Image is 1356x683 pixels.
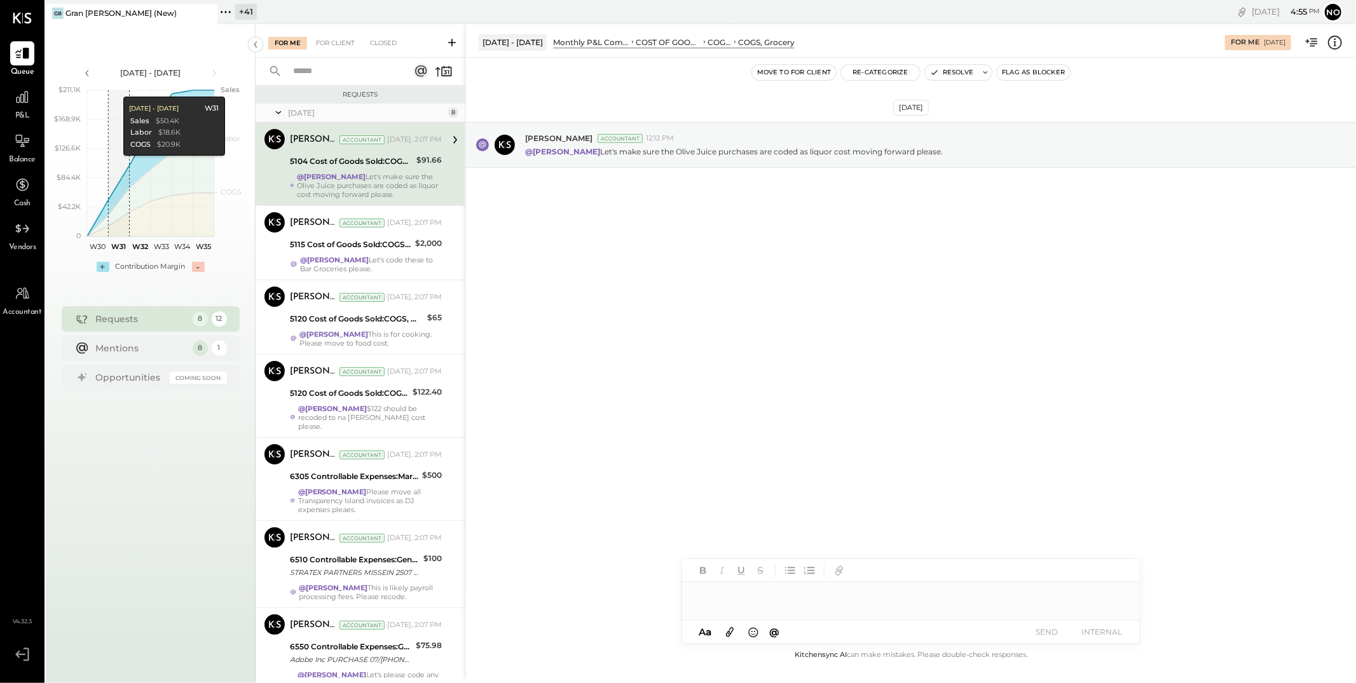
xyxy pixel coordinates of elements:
[290,449,337,461] div: [PERSON_NAME]
[55,144,81,152] text: $126.6K
[290,553,420,566] div: 6510 Controllable Expenses:General & Administrative Expenses:Consulting
[416,154,442,166] div: $91.66
[1022,623,1072,640] button: SEND
[525,133,592,144] span: [PERSON_NAME]
[831,562,847,579] button: Add URL
[1,281,44,318] a: Accountant
[423,552,442,565] div: $100
[339,219,385,227] div: Accountant
[300,255,442,273] div: Let's code these to Bar Groceries please.
[387,135,442,145] div: [DATE], 2:07 PM
[925,65,978,80] button: Resolve
[387,620,442,630] div: [DATE], 2:07 PM
[339,293,385,302] div: Accountant
[76,231,81,240] text: 0
[339,450,385,459] div: Accountant
[205,104,219,114] div: W31
[766,624,784,640] button: @
[841,65,920,80] button: Re-Categorize
[170,372,227,384] div: Coming Soon
[387,367,442,377] div: [DATE], 2:07 PM
[364,37,403,50] div: Closed
[290,313,423,325] div: 5120 Cost of Goods Sold:COGS, Wine
[752,65,837,80] button: Move to for client
[153,242,168,251] text: W33
[9,242,36,254] span: Vendors
[132,242,148,251] text: W32
[54,114,81,123] text: $168.9K
[3,307,42,318] span: Accountant
[299,330,442,348] div: This is for cooking. Please move to food cost.
[339,135,385,144] div: Accountant
[96,313,186,325] div: Requests
[290,365,337,378] div: [PERSON_NAME]
[1,41,44,78] a: Queue
[738,37,795,48] div: COGS, Grocery
[212,341,227,356] div: 1
[290,619,337,632] div: [PERSON_NAME]
[58,202,81,211] text: $42.2K
[387,218,442,228] div: [DATE], 2:07 PM
[290,155,413,168] div: 5104 Cost of Goods Sold:COGS, Grocery
[268,37,307,50] div: For Me
[297,172,366,181] strong: @[PERSON_NAME]
[733,562,750,579] button: Underline
[708,37,732,48] div: COGS, Food
[158,128,180,138] div: $18.6K
[553,37,629,48] div: Monthly P&L Comparison
[1,217,44,254] a: Vendors
[997,65,1070,80] button: Flag as Blocker
[290,238,411,251] div: 5115 Cost of Goods Sold:COGS, Liquor
[479,34,547,50] div: [DATE] - [DATE]
[1,129,44,166] a: Balance
[193,311,208,327] div: 8
[90,242,106,251] text: W30
[1264,38,1285,47] div: [DATE]
[298,487,367,496] strong: @[PERSON_NAME]
[290,640,412,653] div: 6550 Controllable Expenses:General & Administrative Expenses:Dues and Subscriptions
[416,639,442,652] div: $75.98
[1076,623,1127,640] button: INTERNAL
[128,104,178,113] div: [DATE] - [DATE]
[422,469,442,482] div: $500
[262,90,459,99] div: Requests
[646,133,674,144] span: 12:12 PM
[636,37,701,48] div: COST OF GOODS SOLD (COGS)
[770,626,780,638] span: @
[1252,6,1320,18] div: [DATE]
[695,625,715,639] button: Aa
[298,404,367,413] strong: @[PERSON_NAME]
[310,37,361,50] div: For Client
[290,532,337,544] div: [PERSON_NAME]
[300,255,369,264] strong: @[PERSON_NAME]
[714,562,730,579] button: Italic
[525,147,600,156] strong: @[PERSON_NAME]
[156,140,180,150] div: $20.9K
[1236,5,1249,18] div: copy link
[97,262,109,272] div: +
[11,67,34,78] span: Queue
[782,562,798,579] button: Unordered List
[111,242,126,251] text: W31
[706,626,711,638] span: a
[235,4,257,20] div: + 41
[130,140,150,150] div: COGS
[290,566,420,579] div: STRATEX PARTNERS MISSEIN 2507 BUSINESS TO BUSINESS ACH 25 00677 GRAN [PERSON_NAME] GROUP LLC
[752,562,769,579] button: Strikethrough
[290,291,337,304] div: [PERSON_NAME]
[415,237,442,250] div: $2,000
[174,242,191,251] text: W34
[290,387,409,400] div: 5120 Cost of Goods Sold:COGS, Wine
[290,470,418,483] div: 6305 Controllable Expenses:Marketing & Advertising:Music & DJ
[58,85,81,94] text: $211.1K
[298,670,366,679] strong: @[PERSON_NAME]
[893,100,929,116] div: [DATE]
[801,562,818,579] button: Ordered List
[65,8,177,18] div: Gran [PERSON_NAME] (New)
[221,85,240,94] text: Sales
[192,262,205,272] div: -
[290,217,337,229] div: [PERSON_NAME]
[299,583,368,592] strong: @[PERSON_NAME]
[290,133,337,146] div: [PERSON_NAME]
[339,367,385,376] div: Accountant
